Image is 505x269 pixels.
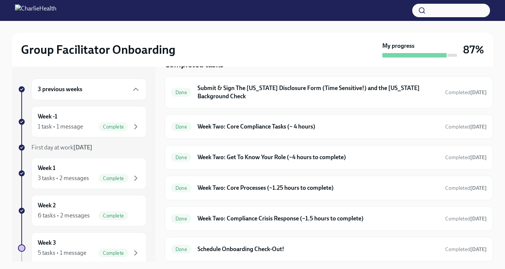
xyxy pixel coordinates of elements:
a: Week 13 tasks • 2 messagesComplete [18,158,147,189]
strong: [DATE] [470,89,487,96]
strong: [DATE] [470,154,487,161]
div: 3 tasks • 2 messages [38,174,89,182]
h6: Week -1 [38,112,57,121]
span: Completed [445,246,487,253]
h6: Week 2 [38,201,56,210]
span: October 7th, 2025 15:12 [445,246,487,253]
div: 5 tasks • 1 message [38,249,86,257]
h6: Week Two: Compliance Crisis Response (~1.5 hours to complete) [198,214,439,223]
a: First day at work[DATE] [18,143,147,152]
span: Complete [98,124,128,130]
strong: [DATE] [73,144,92,151]
a: Week -11 task • 1 messageComplete [18,106,147,137]
span: Complete [98,213,128,219]
a: Week 26 tasks • 2 messagesComplete [18,195,147,226]
span: Done [171,155,192,160]
h6: Week Two: Core Processes (~1.25 hours to complete) [198,184,439,192]
h6: Schedule Onboarding Check-Out! [198,245,439,253]
span: October 2nd, 2025 15:41 [445,154,487,161]
a: Week 35 tasks • 1 messageComplete [18,232,147,264]
div: 3 previous weeks [31,78,147,100]
span: Done [171,185,192,191]
span: Complete [98,250,128,256]
div: 1 task • 1 message [38,123,83,131]
span: Done [171,216,192,222]
h2: Group Facilitator Onboarding [21,42,175,57]
span: Complete [98,176,128,181]
a: DoneSubmit & Sign The [US_STATE] Disclosure Form (Time Sensitive!) and the [US_STATE] Background ... [171,83,487,102]
span: Done [171,124,192,130]
img: CharlieHealth [15,4,56,16]
h6: Week Two: Core Compliance Tasks (~ 4 hours) [198,123,439,131]
a: DoneWeek Two: Core Processes (~1.25 hours to complete)Completed[DATE] [171,182,487,194]
a: DoneWeek Two: Get To Know Your Role (~4 hours to complete)Completed[DATE] [171,151,487,163]
span: September 30th, 2025 12:08 [445,123,487,130]
span: Completed [445,124,487,130]
span: Completed [445,154,487,161]
strong: My progress [382,42,414,50]
span: October 2nd, 2025 15:18 [445,185,487,192]
span: Done [171,90,192,95]
span: Done [171,247,192,252]
span: October 2nd, 2025 09:22 [445,89,487,96]
span: Completed [445,89,487,96]
h6: 3 previous weeks [38,85,82,93]
h6: Week 1 [38,164,55,172]
span: Completed [445,216,487,222]
span: First day at work [31,144,92,151]
strong: [DATE] [470,246,487,253]
strong: [DATE] [470,185,487,191]
strong: [DATE] [470,124,487,130]
strong: [DATE] [470,216,487,222]
h3: 87% [463,43,484,56]
div: 6 tasks • 2 messages [38,211,90,220]
span: October 3rd, 2025 19:11 [445,215,487,222]
span: Completed [445,185,487,191]
a: DoneWeek Two: Compliance Crisis Response (~1.5 hours to complete)Completed[DATE] [171,213,487,225]
a: DoneSchedule Onboarding Check-Out!Completed[DATE] [171,243,487,255]
a: DoneWeek Two: Core Compliance Tasks (~ 4 hours)Completed[DATE] [171,121,487,133]
h6: Week Two: Get To Know Your Role (~4 hours to complete) [198,153,439,161]
h6: Submit & Sign The [US_STATE] Disclosure Form (Time Sensitive!) and the [US_STATE] Background Check [198,84,439,101]
h6: Week 3 [38,239,56,247]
